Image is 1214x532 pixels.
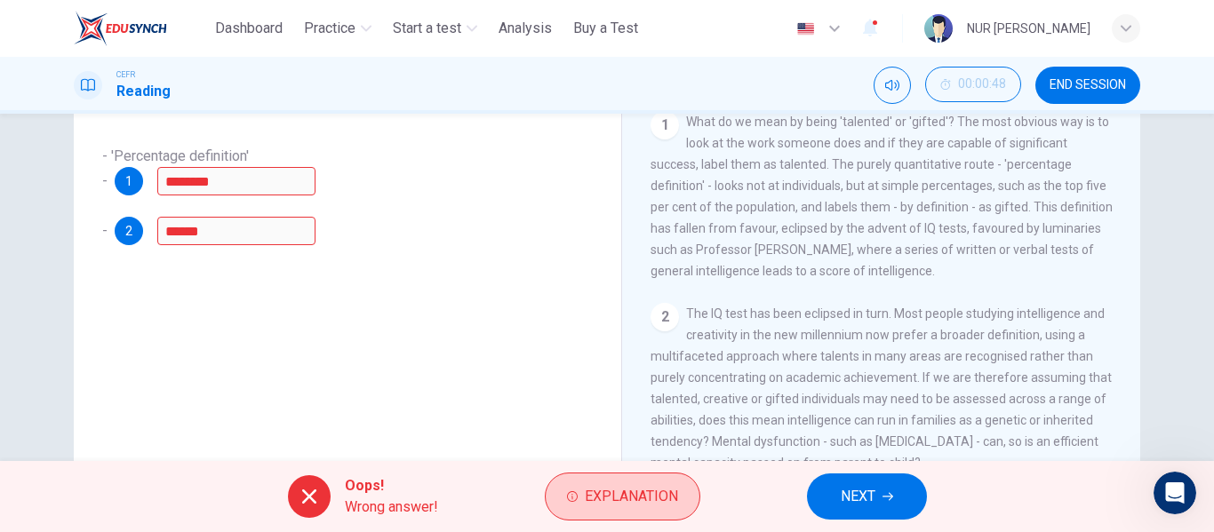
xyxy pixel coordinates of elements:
span: Explanation [585,484,678,509]
input: multifaceted; multifaceted approach; [157,217,315,245]
iframe: Intercom live chat [1154,472,1196,514]
span: Analysis [499,18,552,39]
button: Upload attachment [28,380,42,394]
button: NEXT [807,473,927,520]
a: Source reference 10432897: [169,50,183,64]
h1: Reading [116,81,171,102]
button: Buy a Test [566,12,645,44]
span: NEXT [841,484,875,509]
button: Explanation [545,472,700,520]
a: ELTC logo [74,11,208,46]
span: CEFR [116,68,135,81]
span: The IQ test has been eclipsed in turn. Most people studying intelligence and creativity in the ne... [651,306,1112,470]
span: Start a test [393,18,461,39]
img: ELTC logo [74,11,167,46]
div: But what if I look at other places accidently? Or thinking while looking at the other places? [64,203,341,277]
li: The system flags suspicious activity for human review to ensure test integrity [42,67,327,100]
div: NUR [PERSON_NAME] [967,18,1090,39]
div: NUR says… [14,203,341,291]
button: Home [278,7,312,41]
div: Mute [874,67,911,104]
textarea: Message… [15,343,340,373]
span: Practice [304,18,355,39]
div: Did that answer your question? [28,162,224,179]
button: go back [12,7,45,41]
div: 1 [651,111,679,139]
div: The AI proctoring system monitors gaze tracking and interaction patterns, but it's designed to fl... [28,302,327,389]
button: Dashboard [208,12,290,44]
span: 2 [125,225,132,237]
button: Start recording [113,380,127,394]
div: But what if I look at other places accidently? Or thinking while looking at the other places? [78,214,327,266]
button: Gif picker [84,380,99,394]
span: Dashboard [215,18,283,39]
span: - [102,222,108,239]
span: What do we mean by being 'talented' or 'gifted'? The most obvious way is to look at the work some... [651,115,1113,278]
span: END SESSION [1050,78,1126,92]
span: 1 [125,175,132,187]
button: Emoji picker [56,380,70,394]
h1: Fin [86,9,108,22]
button: 00:00:48 [925,67,1021,102]
li: AI proctoring technology monitors your behavior, including gaze tracking and interaction patterns [42,14,327,64]
li: Ensure your browser has proper camera and microphone permissions [42,106,327,139]
div: Hide [925,67,1021,104]
span: - 'Percentage definition' - [102,147,249,189]
img: Profile image for Fin [51,10,79,38]
button: Start a test [386,12,484,44]
button: Analysis [491,12,559,44]
div: Close [312,7,344,39]
span: Buy a Test [573,18,638,39]
div: 2 [651,303,679,331]
p: The team can also help [86,22,221,40]
span: 00:00:48 [958,77,1006,91]
button: Send a message… [305,373,333,401]
img: Profile picture [924,14,953,43]
img: en [795,22,817,36]
div: Fin says… [14,151,341,204]
input: IQ; intelligence; IQ tests; IQ test; [157,167,315,195]
button: END SESSION [1035,67,1140,104]
span: Wrong answer! [345,496,438,518]
button: Practice [297,12,379,44]
div: Did that answer your question? [14,151,238,190]
span: Oops! [345,475,438,496]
